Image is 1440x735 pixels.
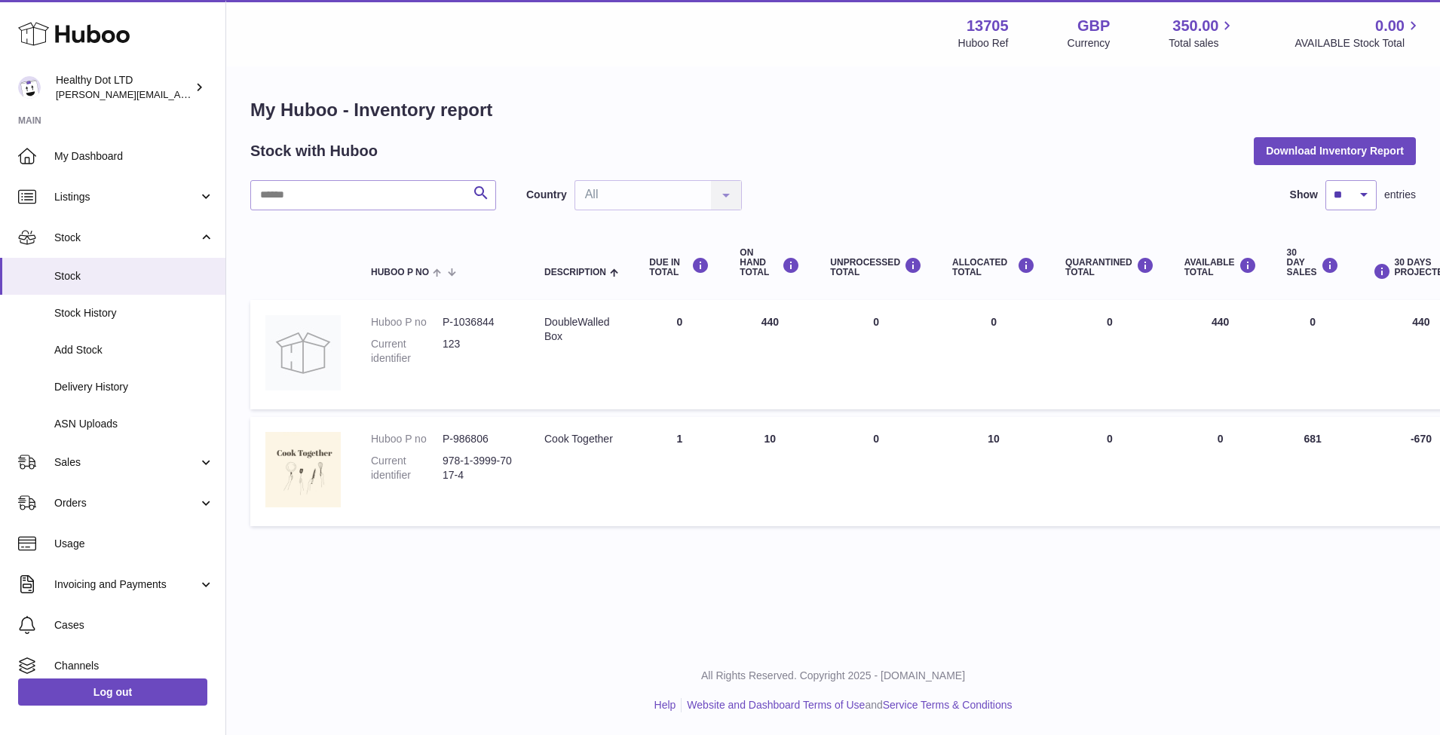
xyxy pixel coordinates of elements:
[443,454,514,482] dd: 978-1-3999-7017-4
[1169,300,1272,409] td: 440
[54,306,214,320] span: Stock History
[1068,36,1111,51] div: Currency
[634,417,725,526] td: 1
[54,496,198,510] span: Orders
[443,315,514,329] dd: P-1036844
[54,659,214,673] span: Channels
[265,315,341,390] img: product image
[740,248,800,278] div: ON HAND Total
[1065,257,1154,277] div: QUARANTINED Total
[815,417,937,526] td: 0
[1107,316,1113,328] span: 0
[1184,257,1257,277] div: AVAILABLE Total
[1172,16,1218,36] span: 350.00
[238,669,1428,683] p: All Rights Reserved. Copyright 2025 - [DOMAIN_NAME]
[815,300,937,409] td: 0
[1272,300,1354,409] td: 0
[544,268,606,277] span: Description
[56,73,191,102] div: Healthy Dot LTD
[18,76,41,99] img: Dorothy@healthydot.com
[952,257,1035,277] div: ALLOCATED Total
[54,149,214,164] span: My Dashboard
[958,36,1009,51] div: Huboo Ref
[1254,137,1416,164] button: Download Inventory Report
[54,618,214,632] span: Cases
[54,269,214,283] span: Stock
[54,190,198,204] span: Listings
[54,455,198,470] span: Sales
[725,417,815,526] td: 10
[687,699,865,711] a: Website and Dashboard Terms of Use
[544,432,619,446] div: Cook Together
[54,537,214,551] span: Usage
[250,98,1416,122] h1: My Huboo - Inventory report
[649,257,709,277] div: DUE IN TOTAL
[682,698,1012,712] li: and
[1107,433,1113,445] span: 0
[265,432,341,507] img: product image
[371,337,443,366] dt: Current identifier
[1169,417,1272,526] td: 0
[1294,16,1422,51] a: 0.00 AVAILABLE Stock Total
[54,343,214,357] span: Add Stock
[54,577,198,592] span: Invoicing and Payments
[371,268,429,277] span: Huboo P no
[1375,16,1405,36] span: 0.00
[937,300,1050,409] td: 0
[371,432,443,446] dt: Huboo P no
[54,417,214,431] span: ASN Uploads
[1169,16,1236,51] a: 350.00 Total sales
[967,16,1009,36] strong: 13705
[1077,16,1110,36] strong: GBP
[54,380,214,394] span: Delivery History
[544,315,619,344] div: DoubleWalled Box
[1294,36,1422,51] span: AVAILABLE Stock Total
[250,141,378,161] h2: Stock with Huboo
[1290,188,1318,202] label: Show
[830,257,922,277] div: UNPROCESSED Total
[654,699,676,711] a: Help
[54,231,198,245] span: Stock
[883,699,1013,711] a: Service Terms & Conditions
[443,432,514,446] dd: P-986806
[1272,417,1354,526] td: 681
[18,678,207,706] a: Log out
[1287,248,1339,278] div: 30 DAY SALES
[634,300,725,409] td: 0
[1384,188,1416,202] span: entries
[526,188,567,202] label: Country
[937,417,1050,526] td: 10
[443,337,514,366] dd: 123
[371,315,443,329] dt: Huboo P no
[371,454,443,482] dt: Current identifier
[56,88,302,100] span: [PERSON_NAME][EMAIL_ADDRESS][DOMAIN_NAME]
[1169,36,1236,51] span: Total sales
[725,300,815,409] td: 440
